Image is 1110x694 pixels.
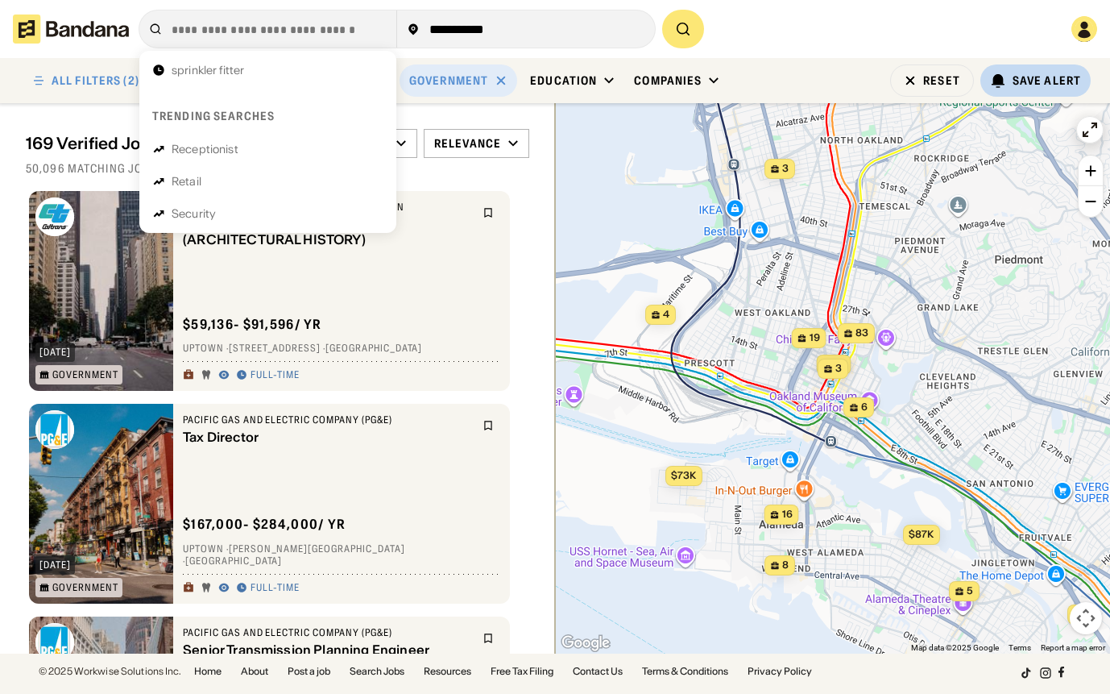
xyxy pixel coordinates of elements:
a: Free Tax Filing [491,667,553,676]
span: 83 [855,326,868,340]
span: 5 [967,584,973,598]
div: Full-time [251,582,300,595]
div: [DATE] [39,347,71,357]
span: 16 [781,508,792,522]
span: $87k [909,528,934,540]
div: Uptown · [PERSON_NAME][GEOGRAPHIC_DATA] · [GEOGRAPHIC_DATA] [183,542,500,567]
div: grid [26,185,529,654]
div: Government [52,370,118,380]
span: 3 [835,362,842,376]
div: Relevance [434,136,501,151]
div: Government [409,73,488,88]
div: $ 167,000 - $284,000 / yr [183,516,346,533]
div: Pacific Gas and Electric Company (PG&E) [183,626,473,639]
span: 8 [782,559,789,572]
img: California Department of Transportation logo [35,197,74,236]
a: About [241,667,268,676]
img: Pacific Gas and Electric Company (PG&E) logo [35,623,74,662]
img: Bandana logotype [13,15,129,44]
div: Full-time [251,369,300,382]
div: sprinkler fitter [172,64,244,76]
div: Reset [923,75,960,86]
div: Government [52,583,118,592]
a: Open this area in Google Maps (opens a new window) [559,633,612,654]
div: Education [530,73,597,88]
div: Save Alert [1013,73,1081,88]
a: Search Jobs [350,667,404,676]
a: Home [194,667,222,676]
a: Privacy Policy [748,667,812,676]
div: ALL FILTERS (2) [52,75,139,86]
div: Uptown · [STREET_ADDRESS] · [GEOGRAPHIC_DATA] [183,343,500,355]
div: Senior Transmission Planning Engineer [183,642,473,658]
span: 3 [782,162,789,176]
div: Security [172,208,216,219]
div: © 2025 Workwise Solutions Inc. [39,667,181,676]
div: 50,096 matching jobs on [DOMAIN_NAME] [26,161,529,176]
span: Map data ©2025 Google [911,643,999,652]
div: Retail [172,176,201,187]
a: Report a map error [1041,643,1105,652]
div: 169 Verified Jobs [26,134,307,153]
div: Receptionist [172,143,238,155]
span: 6 [861,401,868,414]
div: [DATE] [39,560,71,570]
span: 4 [663,308,669,322]
a: Contact Us [573,667,623,676]
a: Resources [424,667,471,676]
img: Pacific Gas and Electric Company (PG&E) logo [35,410,74,449]
div: $ 59,136 - $91,596 / yr [183,316,322,333]
span: 15 [834,358,844,372]
span: 19 [809,331,819,345]
span: $73k [671,469,696,481]
div: Companies [634,73,702,88]
div: Pacific Gas and Electric Company (PG&E) [183,413,473,426]
button: Map camera controls [1070,602,1102,634]
a: Terms (opens in new tab) [1009,643,1031,652]
div: Trending searches [152,109,275,123]
a: Terms & Conditions [642,667,728,676]
div: Tax Director [183,430,473,445]
img: Google [559,633,612,654]
a: Post a job [288,667,330,676]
